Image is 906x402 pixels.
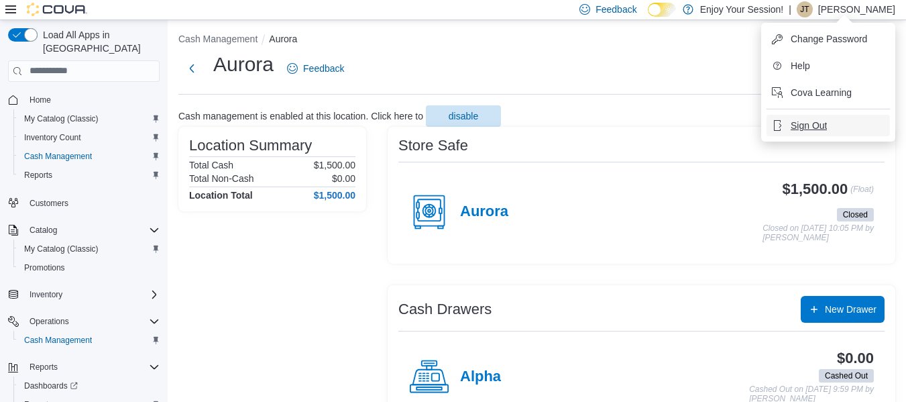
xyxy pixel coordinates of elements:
[332,173,355,184] p: $0.00
[178,34,258,44] button: Cash Management
[178,55,205,82] button: Next
[19,241,104,257] a: My Catalog (Classic)
[24,313,160,330] span: Operations
[460,203,508,221] h4: Aurora
[30,316,69,327] span: Operations
[789,1,791,17] p: |
[767,55,890,77] button: Help
[767,28,890,50] button: Change Password
[791,86,852,99] span: Cova Learning
[178,32,895,48] nav: An example of EuiBreadcrumbs
[843,209,868,221] span: Closed
[24,194,160,211] span: Customers
[762,224,874,242] p: Closed on [DATE] 10:05 PM by [PERSON_NAME]
[303,62,344,75] span: Feedback
[24,151,92,162] span: Cash Management
[24,262,65,273] span: Promotions
[791,119,827,132] span: Sign Out
[19,260,70,276] a: Promotions
[19,148,97,164] a: Cash Management
[30,198,68,209] span: Customers
[791,32,867,46] span: Change Password
[24,91,160,108] span: Home
[767,82,890,103] button: Cova Learning
[19,148,160,164] span: Cash Management
[3,358,165,376] button: Reports
[19,378,83,394] a: Dashboards
[282,55,349,82] a: Feedback
[449,109,478,123] span: disable
[648,3,676,17] input: Dark Mode
[3,285,165,304] button: Inventory
[13,376,165,395] a: Dashboards
[19,130,87,146] a: Inventory Count
[24,113,99,124] span: My Catalog (Classic)
[314,160,355,170] p: $1,500.00
[19,111,160,127] span: My Catalog (Classic)
[791,59,810,72] span: Help
[30,289,62,300] span: Inventory
[13,331,165,350] button: Cash Management
[800,1,809,17] span: JT
[19,241,160,257] span: My Catalog (Classic)
[3,193,165,212] button: Customers
[27,3,87,16] img: Cova
[837,208,874,221] span: Closed
[801,296,885,323] button: New Drawer
[24,335,92,346] span: Cash Management
[269,34,297,44] button: Aurora
[837,350,874,366] h3: $0.00
[30,362,58,372] span: Reports
[24,170,52,181] span: Reports
[24,287,160,303] span: Inventory
[596,3,636,16] span: Feedback
[825,303,876,316] span: New Drawer
[24,313,74,330] button: Operations
[19,167,160,183] span: Reports
[398,301,492,317] h3: Cash Drawers
[24,222,160,238] span: Catalog
[3,312,165,331] button: Operations
[398,138,468,154] h3: Store Safe
[700,1,784,17] p: Enjoy Your Session!
[24,359,160,375] span: Reports
[460,368,501,386] h4: Alpha
[13,258,165,277] button: Promotions
[314,190,355,201] h4: $1,500.00
[38,28,160,55] span: Load All Apps in [GEOGRAPHIC_DATA]
[19,332,160,348] span: Cash Management
[3,90,165,109] button: Home
[189,173,254,184] h6: Total Non-Cash
[13,240,165,258] button: My Catalog (Classic)
[767,115,890,136] button: Sign Out
[19,260,160,276] span: Promotions
[24,222,62,238] button: Catalog
[13,128,165,147] button: Inventory Count
[189,190,253,201] h4: Location Total
[850,181,874,205] p: (Float)
[213,51,274,78] h1: Aurora
[24,287,68,303] button: Inventory
[13,166,165,185] button: Reports
[426,105,501,127] button: disable
[19,378,160,394] span: Dashboards
[819,369,874,383] span: Cashed Out
[24,359,63,375] button: Reports
[178,111,423,121] p: Cash management is enabled at this location. Click here to
[30,225,57,236] span: Catalog
[24,381,78,391] span: Dashboards
[30,95,51,105] span: Home
[19,111,104,127] a: My Catalog (Classic)
[13,147,165,166] button: Cash Management
[825,370,868,382] span: Cashed Out
[24,92,56,108] a: Home
[24,132,81,143] span: Inventory Count
[797,1,813,17] div: Jeremy Tremblett
[3,221,165,240] button: Catalog
[19,130,160,146] span: Inventory Count
[24,195,74,211] a: Customers
[24,244,99,254] span: My Catalog (Classic)
[189,160,233,170] h6: Total Cash
[818,1,895,17] p: [PERSON_NAME]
